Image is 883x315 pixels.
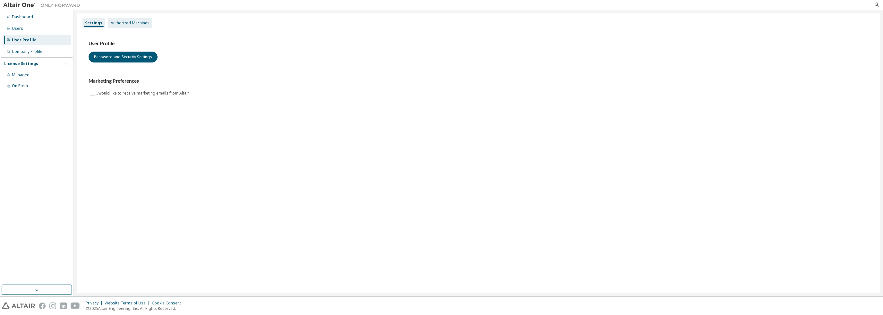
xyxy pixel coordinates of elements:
div: Privacy [86,301,105,306]
div: Users [12,26,23,31]
img: altair_logo.svg [2,303,35,309]
img: facebook.svg [39,303,46,309]
h3: User Profile [89,40,868,47]
div: License Settings [4,61,38,66]
div: Managed [12,72,30,78]
div: Dashboard [12,14,33,20]
img: linkedin.svg [60,303,67,309]
h3: Marketing Preferences [89,78,868,84]
div: Settings [85,21,102,26]
div: Cookie Consent [152,301,185,306]
div: On Prem [12,83,28,88]
img: youtube.svg [71,303,80,309]
img: Altair One [3,2,83,8]
label: I would like to receive marketing emails from Altair [96,89,190,97]
button: Password and Security Settings [89,52,158,62]
p: © 2025 Altair Engineering, Inc. All Rights Reserved. [86,306,185,311]
div: Authorized Machines [111,21,150,26]
div: User Profile [12,37,37,43]
img: instagram.svg [49,303,56,309]
div: Company Profile [12,49,42,54]
div: Website Terms of Use [105,301,152,306]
